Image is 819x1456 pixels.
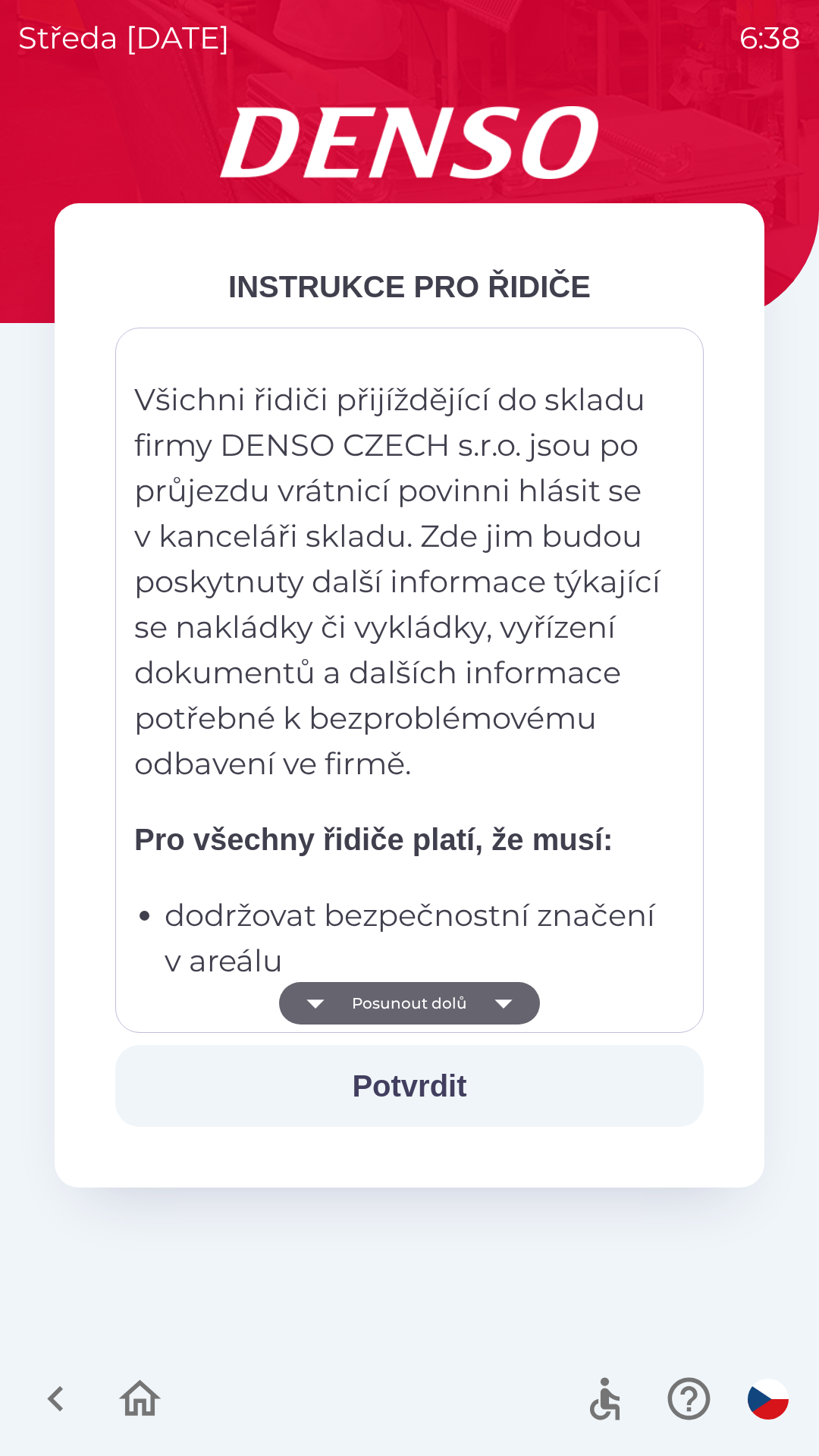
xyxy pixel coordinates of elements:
p: dodržovat bezpečnostní značení v areálu [165,893,664,984]
img: Logo [55,106,764,179]
button: Posunout dolů [279,982,540,1025]
strong: Pro všechny řidiče platí, že musí: [134,823,613,856]
div: INSTRUKCE PRO ŘIDIČE [115,264,704,309]
img: cs flag [748,1379,789,1420]
button: Potvrdit [115,1045,704,1127]
p: 6:38 [739,15,801,61]
p: Všichni řidiči přijíždějící do skladu firmy DENSO CZECH s.r.o. jsou po průjezdu vrátnicí povinni ... [134,377,664,786]
p: středa [DATE] [18,15,230,61]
